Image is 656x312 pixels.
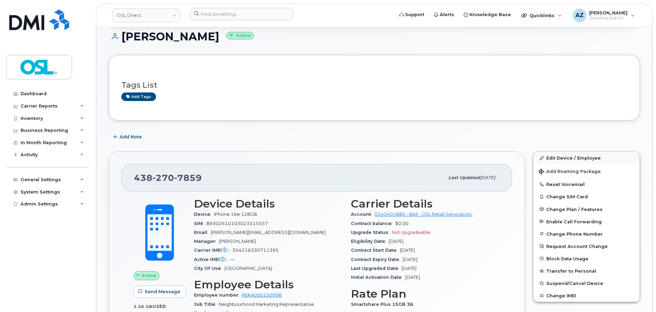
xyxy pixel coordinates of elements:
a: 0543401885 - Bell - OSL Retail Services Inc [375,212,472,217]
span: [DATE] [402,266,416,271]
span: Knowledge Base [470,11,511,18]
a: REKA000150998 [242,292,282,298]
span: Not Upgradeable [392,230,430,235]
span: [DATE] [405,275,420,280]
span: Neighbourhood Marketing Representative [219,302,314,307]
span: [DATE] [403,257,417,262]
button: Enable Call Forwarding [533,215,640,228]
span: SIM [194,221,206,226]
h3: Tags List [121,81,627,89]
span: 270 [153,173,174,183]
span: Last updated [448,175,480,180]
span: used [153,304,166,309]
h3: Device Details [194,198,343,210]
span: Contract balance [351,221,395,226]
span: Employee number [194,292,242,298]
input: Find something... [190,8,293,20]
h3: Employee Details [194,278,343,291]
button: Change Phone Number [533,228,640,240]
span: Enable Call Forwarding [546,219,602,224]
span: 438 [134,173,202,183]
span: [PERSON_NAME] [219,239,256,244]
span: Alerts [440,11,454,18]
a: Edit Device / Employee [533,152,640,164]
span: Email [194,230,211,235]
span: Initial Activation Date [351,275,405,280]
span: Account [351,212,375,217]
span: Last Upgraded Date [351,266,402,271]
span: [DATE] [480,175,495,180]
span: 89302610103023315557 [206,221,268,226]
span: 2.26 GB [134,304,153,309]
span: Suspend/Cancel Device [546,281,603,286]
span: City Of Use [194,266,224,271]
span: Active [142,272,156,279]
span: Carrier IMEI [194,248,232,253]
a: Alerts [429,8,459,22]
button: Change SIM Card [533,190,640,203]
button: Add Note [109,131,148,143]
h3: Rate Plan [351,288,500,300]
a: Knowledge Base [459,8,516,22]
span: Smartshare Plus 15GB 36 [351,302,417,307]
span: Contract Expiry Date [351,257,403,262]
span: AZ [575,11,584,20]
span: Add Note [120,134,142,140]
span: — [230,257,235,262]
span: Wireless Admin [589,15,628,21]
span: [PERSON_NAME][EMAIL_ADDRESS][DOMAIN_NAME] [211,230,326,235]
button: Change IMEI [533,289,640,302]
small: Active [226,32,254,40]
button: Change Plan / Features [533,203,640,215]
span: Add Roaming Package [539,169,601,175]
span: [GEOGRAPHIC_DATA] [224,266,272,271]
span: Change Plan / Features [546,207,603,212]
span: Manager [194,239,219,244]
span: Quicklinks [530,13,555,18]
span: [PERSON_NAME] [589,10,628,15]
span: Contract Start Date [351,248,400,253]
span: Job Title [194,302,219,307]
span: 7859 [174,173,202,183]
span: Active IMEI [194,257,230,262]
button: Reset Voicemail [533,178,640,190]
button: Add Roaming Package [533,164,640,178]
span: iPhone 16e 128GB [214,212,257,217]
span: 354216330711395 [232,248,279,253]
button: Request Account Change [533,240,640,252]
span: Support [405,11,424,18]
button: Block Data Usage [533,252,640,265]
h1: [PERSON_NAME] [109,30,640,42]
button: Send Message [134,286,186,298]
span: Eligibility Date [351,239,389,244]
span: [DATE] [389,239,403,244]
h3: Carrier Details [351,198,500,210]
span: Upgrade Status [351,230,392,235]
a: OSL Direct [112,9,181,22]
a: Add tags [121,92,156,101]
span: $0.00 [395,221,409,226]
div: Quicklinks [517,9,567,22]
button: Suspend/Cancel Device [533,277,640,289]
button: Transfer to Personal [533,265,640,277]
span: [DATE] [400,248,415,253]
a: Support [394,8,429,22]
div: Andy Zhang [568,9,640,22]
span: Send Message [145,288,180,295]
span: Device [194,212,214,217]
